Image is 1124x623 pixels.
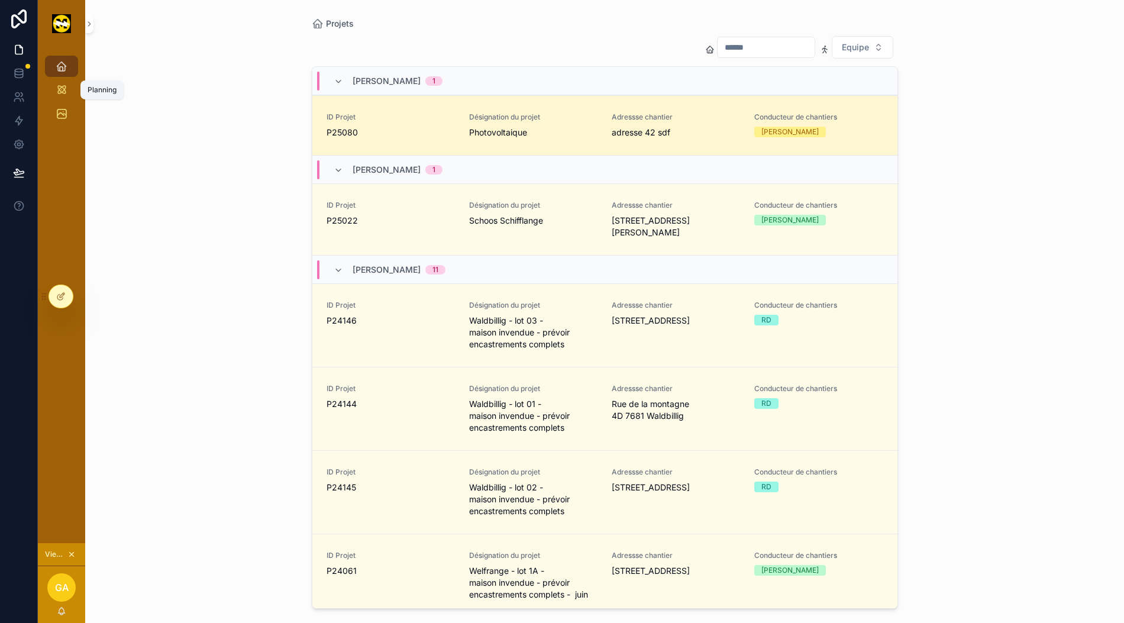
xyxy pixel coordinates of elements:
span: P24061 [327,565,455,577]
a: ID ProjetP24145Désignation du projetWaldbillig - lot 02 - maison invendue - prévoir encastrements... [312,450,897,534]
span: P24144 [327,398,455,410]
span: Conducteur de chantiers [754,301,883,310]
a: ID ProjetP25022Désignation du projetSchoos SchifflangeAdressse chantier[STREET_ADDRESS][PERSON_NA... [312,183,897,255]
span: Désignation du projet [469,467,597,477]
span: [STREET_ADDRESS] [612,565,740,577]
span: Waldbillig - lot 03 - maison invendue - prévoir encastrements complets [469,315,597,350]
a: Projets [312,18,354,30]
span: P25022 [327,215,455,227]
a: ID ProjetP24146Désignation du projetWaldbillig - lot 03 - maison invendue - prévoir encastrements... [312,283,897,367]
div: [PERSON_NAME] [761,127,819,137]
span: Equipe [842,41,869,53]
button: Select Button [832,36,893,59]
span: Schoos Schifflange [469,215,597,227]
div: [PERSON_NAME] [761,215,819,225]
span: Adressse chantier [612,201,740,210]
span: [PERSON_NAME] [353,164,421,176]
div: RD [761,398,771,409]
span: Adressse chantier [612,384,740,393]
span: [STREET_ADDRESS] [612,482,740,493]
span: [STREET_ADDRESS][PERSON_NAME] [612,215,740,238]
span: Projets [326,18,354,30]
span: ID Projet [327,301,455,310]
span: Conducteur de chantiers [754,467,883,477]
span: ID Projet [327,384,455,393]
div: Planning [88,85,117,95]
img: App logo [52,14,72,33]
span: Waldbillig - lot 02 - maison invendue - prévoir encastrements complets [469,482,597,517]
span: Désignation du projet [469,201,597,210]
span: Conducteur de chantiers [754,551,883,560]
span: Conducteur de chantiers [754,201,883,210]
span: P24145 [327,482,455,493]
span: ID Projet [327,551,455,560]
span: Viewing as Gauthier [45,550,65,559]
span: Adressse chantier [612,112,740,122]
span: Conducteur de chantiers [754,112,883,122]
div: [PERSON_NAME] [761,565,819,576]
span: P25080 [327,127,455,138]
span: Adressse chantier [612,551,740,560]
span: Désignation du projet [469,551,597,560]
span: Waldbillig - lot 01 - maison invendue - prévoir encastrements complets [469,398,597,434]
a: ID ProjetP25080Désignation du projetPhotovoltaiqueAdressse chantieradresse 42 sdfConducteur de ch... [312,95,897,155]
span: Désignation du projet [469,301,597,310]
span: GA [55,580,69,595]
a: ID ProjetP24061Désignation du projetWelfrange - lot 1A - maison invendue - prévoir encastrements ... [312,534,897,617]
div: RD [761,482,771,492]
span: ID Projet [327,112,455,122]
span: [STREET_ADDRESS] [612,315,740,327]
div: RD [761,315,771,325]
span: Conducteur de chantiers [754,384,883,393]
span: P24146 [327,315,455,327]
div: scrollable content [38,47,85,140]
div: 1 [432,76,435,86]
a: ID ProjetP24144Désignation du projetWaldbillig - lot 01 - maison invendue - prévoir encastrements... [312,367,897,450]
span: ID Projet [327,201,455,210]
div: 1 [432,165,435,175]
span: ID Projet [327,467,455,477]
span: Welfrange - lot 1A - maison invendue - prévoir encastrements complets - juin [469,565,597,601]
span: [PERSON_NAME] [353,75,421,87]
span: Adressse chantier [612,467,740,477]
span: Désignation du projet [469,112,597,122]
span: Adressse chantier [612,301,740,310]
span: Rue de la montagne 4D 7681 Waldbillig [612,398,740,422]
span: [PERSON_NAME] [353,264,421,276]
span: Désignation du projet [469,384,597,393]
span: adresse 42 sdf [612,127,740,138]
div: 11 [432,265,438,275]
span: Photovoltaique [469,127,597,138]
